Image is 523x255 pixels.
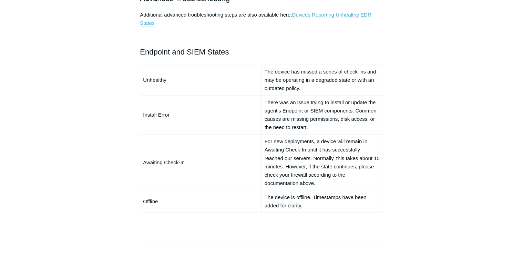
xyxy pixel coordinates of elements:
td: Unhealthy [140,65,261,95]
td: There was an issue trying to install or update the agent's Endpoint or SIEM components. Common ca... [261,95,383,134]
td: Offline [140,190,261,212]
td: The device has missed a series of check-ins and may be operating in a degraded state or with an o... [261,65,383,95]
td: For new deployments, a device will remain in Awaiting Check-In until it has successfully reached ... [261,134,383,190]
td: The device is offline. Timestamps have been added for clarity. [261,190,383,212]
h2: Endpoint and SIEM States [140,46,383,58]
td: Install Error [140,95,261,134]
p: Additional advanced troubleshooting steps are also available here: [140,11,383,27]
td: Awaiting Check-In [140,134,261,190]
